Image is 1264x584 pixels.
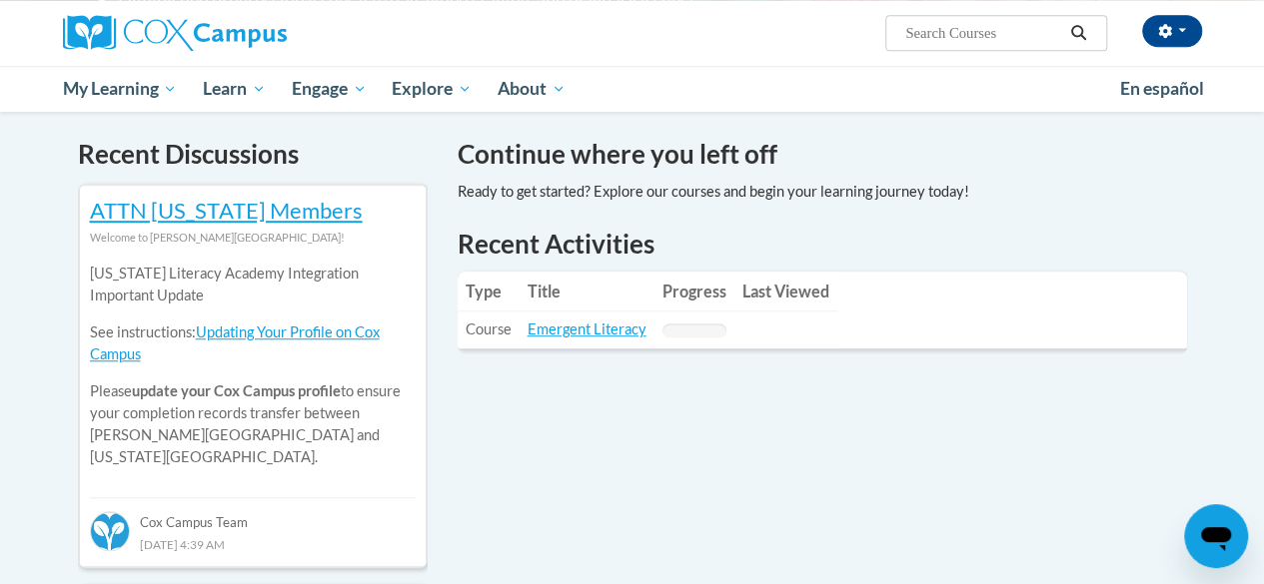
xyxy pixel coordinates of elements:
button: Account Settings [1142,15,1202,47]
a: Cox Campus [63,15,423,51]
img: Cox Campus Team [90,511,130,551]
button: Search [1063,21,1093,45]
th: Type [458,272,520,311]
iframe: Button to launch messaging window [1184,504,1248,568]
p: See instructions: [90,321,416,365]
input: Search Courses [903,21,1063,45]
a: About [485,66,579,112]
span: Engage [292,77,367,101]
h4: Recent Discussions [78,135,428,174]
th: Last Viewed [734,272,837,311]
b: update your Cox Campus profile [132,382,341,399]
a: En español [1107,68,1217,110]
a: ATTN [US_STATE] Members [90,197,363,224]
a: Emergent Literacy [528,320,646,337]
div: Welcome to [PERSON_NAME][GEOGRAPHIC_DATA]! [90,227,416,249]
span: Learn [203,77,266,101]
a: Engage [279,66,380,112]
span: Course [466,320,512,337]
span: En español [1120,78,1204,99]
a: My Learning [50,66,191,112]
th: Title [520,272,654,311]
a: Updating Your Profile on Cox Campus [90,323,380,362]
a: Learn [190,66,279,112]
div: [DATE] 4:39 AM [90,533,416,555]
h1: Recent Activities [458,226,1187,262]
div: Main menu [48,66,1217,112]
span: About [498,77,566,101]
a: Explore [379,66,485,112]
p: [US_STATE] Literacy Academy Integration Important Update [90,263,416,306]
span: Explore [392,77,472,101]
th: Progress [654,272,734,311]
div: Please to ensure your completion records transfer between [PERSON_NAME][GEOGRAPHIC_DATA] and [US_... [90,249,416,483]
h4: Continue where you left off [458,135,1187,174]
img: Cox Campus [63,15,287,51]
span: My Learning [62,77,177,101]
div: Cox Campus Team [90,497,416,533]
